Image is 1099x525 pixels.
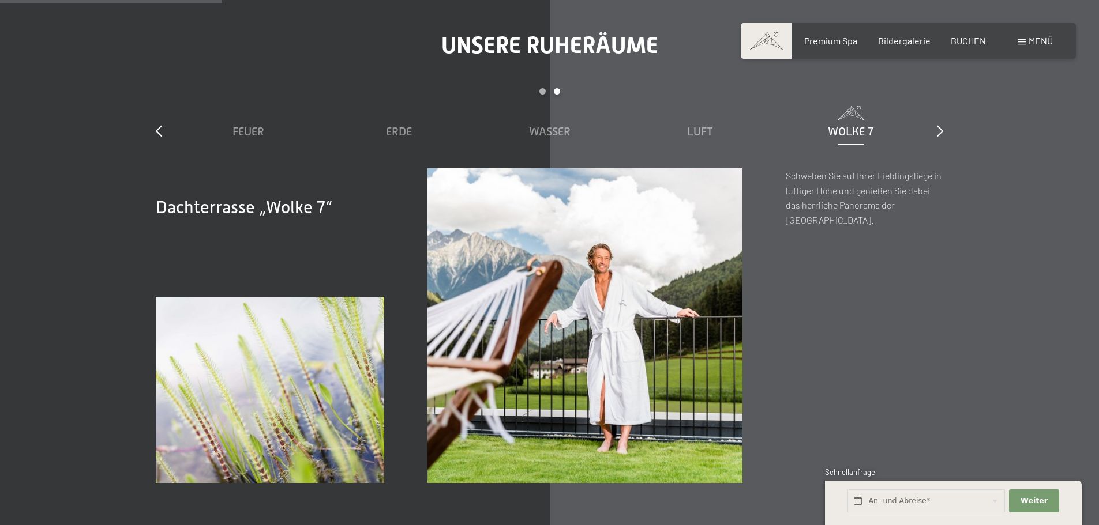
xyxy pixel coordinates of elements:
button: Weiter [1009,489,1059,513]
div: Carousel Pagination [173,88,926,106]
a: Bildergalerie [878,35,931,46]
span: Feuer [232,125,264,138]
p: Schweben Sie auf Ihrer Lieblingsliege in luftiger Höhe und genießen Sie dabei das herrliche Panor... [786,168,943,227]
div: Carousel Page 1 [539,88,546,95]
span: Menü [1029,35,1053,46]
span: Schnellanfrage [825,467,875,477]
span: Wolke 7 [828,125,873,138]
img: Ein Wellness-Urlaub in Südtirol – 7.700 m² Spa, 10 Saunen [427,168,742,483]
span: Erde [386,125,412,138]
a: BUCHEN [951,35,986,46]
div: Carousel Page 2 (Current Slide) [554,88,560,95]
span: Dachterrasse „Wolke 7“ [156,198,332,217]
span: Luft [687,125,713,138]
span: Weiter [1021,496,1048,506]
span: Wasser [529,125,571,138]
a: Premium Spa [804,35,857,46]
span: Unsere Ruheräume [441,32,658,59]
